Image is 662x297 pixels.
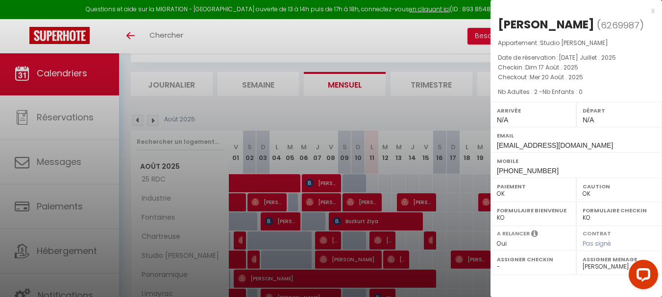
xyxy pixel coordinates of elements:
span: [DATE] Juillet . 2025 [559,53,616,62]
span: Nb Adultes : 2 - [498,88,583,96]
label: Contrat [583,229,611,236]
label: Départ [583,106,656,115]
span: ( ) [597,18,644,32]
div: x [490,5,655,17]
p: Appartement : [498,38,655,48]
span: 6269987 [601,19,639,31]
p: Checkin : [498,63,655,72]
span: [EMAIL_ADDRESS][DOMAIN_NAME] [497,141,613,149]
label: Assigner Checkin [497,254,570,264]
span: Mer 20 Août . 2025 [530,73,583,81]
label: Caution [583,182,656,191]
label: Formulaire Bienvenue [497,206,570,215]
label: A relancer [497,229,530,238]
label: Arrivée [497,106,570,115]
span: [PHONE_NUMBER] [497,167,559,175]
label: Email [497,131,656,140]
i: Sélectionner OUI si vous souhaiter envoyer les séquences de messages post-checkout [531,229,538,240]
span: Nb Enfants : 0 [542,88,583,96]
iframe: LiveChat chat widget [621,256,662,297]
label: Mobile [497,156,656,166]
div: [PERSON_NAME] [498,17,594,32]
p: Checkout : [498,72,655,82]
label: Assigner Menage [583,254,656,264]
span: Studio [PERSON_NAME] [540,39,608,47]
span: N/A [583,116,594,124]
label: Formulaire Checkin [583,206,656,215]
p: Date de réservation : [498,53,655,63]
label: Paiement [497,182,570,191]
span: N/A [497,116,508,124]
span: Pas signé [583,239,611,248]
span: Dim 17 Août . 2025 [525,63,578,71]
